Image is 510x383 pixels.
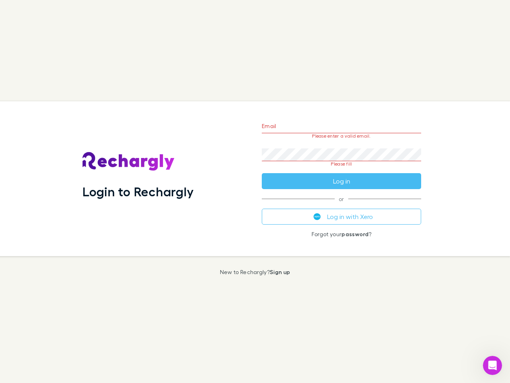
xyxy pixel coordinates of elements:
[262,173,421,189] button: Log in
[82,152,175,171] img: Rechargly's Logo
[341,231,369,237] a: password
[262,231,421,237] p: Forgot your ?
[82,184,194,199] h1: Login to Rechargly
[270,268,290,275] a: Sign up
[483,356,502,375] iframe: Intercom live chat
[262,209,421,225] button: Log in with Xero
[220,269,290,275] p: New to Rechargly?
[262,133,421,139] p: Please enter a valid email.
[314,213,321,220] img: Xero's logo
[262,161,421,167] p: Please fill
